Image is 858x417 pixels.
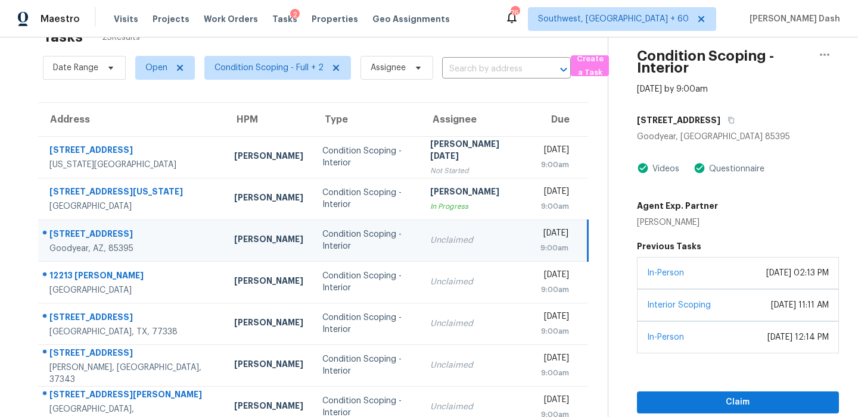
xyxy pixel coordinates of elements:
[421,103,529,136] th: Assignee
[767,331,829,343] div: [DATE] 12:14 PM
[145,62,167,74] span: Open
[647,269,684,277] a: In-Person
[577,52,603,80] span: Create a Task
[430,186,519,200] div: [PERSON_NAME]
[511,7,519,19] div: 764
[322,228,411,252] div: Condition Scoping - Interior
[430,138,519,165] div: [PERSON_NAME][DATE]
[637,200,718,212] h5: Agent Exp. Partner
[371,62,406,74] span: Assignee
[322,270,411,294] div: Condition Scoping - Interior
[49,228,215,243] div: [STREET_ADDRESS]
[49,284,215,296] div: [GEOGRAPHIC_DATA]
[49,269,215,284] div: 12213 [PERSON_NAME]
[538,284,569,296] div: 9:00am
[637,50,810,74] h2: Condition Scoping - Interior
[538,311,569,325] div: [DATE]
[272,15,297,23] span: Tasks
[312,13,358,25] span: Properties
[53,62,98,74] span: Date Range
[234,275,303,290] div: [PERSON_NAME]
[745,13,840,25] span: [PERSON_NAME] Dash
[234,400,303,415] div: [PERSON_NAME]
[647,301,711,309] a: Interior Scoping
[646,395,829,410] span: Claim
[322,312,411,336] div: Condition Scoping - Interior
[49,311,215,326] div: [STREET_ADDRESS]
[372,13,450,25] span: Geo Assignments
[538,367,569,379] div: 9:00am
[571,55,609,76] button: Create a Task
[234,233,303,248] div: [PERSON_NAME]
[637,114,720,126] h5: [STREET_ADDRESS]
[49,243,215,255] div: Goodyear, AZ, 85395
[766,267,829,279] div: [DATE] 02:13 PM
[114,13,138,25] span: Visits
[225,103,313,136] th: HPM
[538,352,569,367] div: [DATE]
[538,159,569,171] div: 9:00am
[555,61,572,78] button: Open
[430,401,519,413] div: Unclaimed
[649,163,679,175] div: Videos
[430,234,519,246] div: Unclaimed
[538,13,689,25] span: Southwest, [GEOGRAPHIC_DATA] + 60
[234,150,303,165] div: [PERSON_NAME]
[637,391,839,413] button: Claim
[538,186,569,200] div: [DATE]
[153,13,189,25] span: Projects
[538,200,569,212] div: 9:00am
[430,359,519,371] div: Unclaimed
[234,316,303,331] div: [PERSON_NAME]
[49,159,215,171] div: [US_STATE][GEOGRAPHIC_DATA]
[538,242,568,254] div: 9:00am
[637,240,839,252] h5: Previous Tasks
[204,13,258,25] span: Work Orders
[49,144,215,159] div: [STREET_ADDRESS]
[538,325,569,337] div: 9:00am
[637,83,708,95] div: [DATE] by 9:00am
[49,186,215,200] div: [STREET_ADDRESS][US_STATE]
[538,269,569,284] div: [DATE]
[529,103,587,136] th: Due
[538,227,568,242] div: [DATE]
[430,276,519,288] div: Unclaimed
[214,62,324,74] span: Condition Scoping - Full + 2
[538,394,569,409] div: [DATE]
[313,103,420,136] th: Type
[538,144,569,159] div: [DATE]
[322,187,411,211] div: Condition Scoping - Interior
[234,358,303,373] div: [PERSON_NAME]
[49,200,215,212] div: [GEOGRAPHIC_DATA]
[322,145,411,169] div: Condition Scoping - Interior
[43,31,83,43] h2: Tasks
[647,333,684,341] a: In-Person
[49,362,215,385] div: [PERSON_NAME], [GEOGRAPHIC_DATA], 37343
[637,217,718,228] div: [PERSON_NAME]
[234,192,303,206] div: [PERSON_NAME]
[102,32,140,43] span: 23 Results
[38,103,225,136] th: Address
[49,347,215,362] div: [STREET_ADDRESS]
[430,165,519,177] div: Not Started
[322,353,411,377] div: Condition Scoping - Interior
[637,162,649,174] img: Artifact Present Icon
[430,200,519,212] div: In Progress
[49,326,215,338] div: [GEOGRAPHIC_DATA], TX, 77338
[637,131,839,143] div: Goodyear, [GEOGRAPHIC_DATA] 85395
[41,13,80,25] span: Maestro
[49,388,215,403] div: [STREET_ADDRESS][PERSON_NAME]
[430,318,519,330] div: Unclaimed
[705,163,764,175] div: Questionnaire
[290,9,300,21] div: 2
[442,60,537,79] input: Search by address
[771,299,829,311] div: [DATE] 11:11 AM
[694,162,705,174] img: Artifact Present Icon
